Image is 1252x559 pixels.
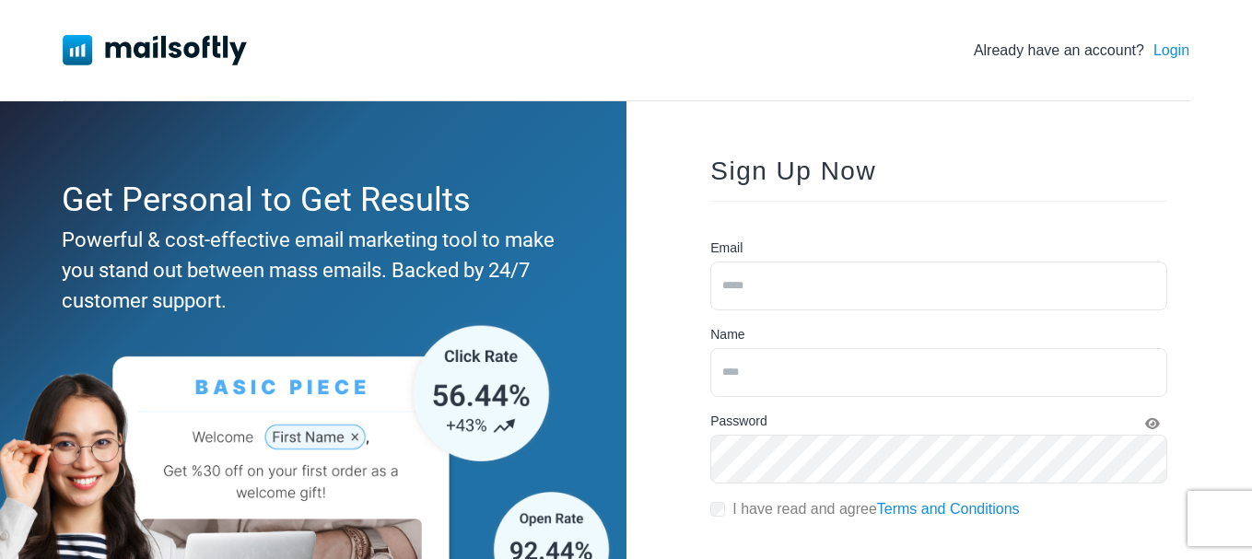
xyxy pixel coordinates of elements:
div: Already have an account? [974,40,1189,62]
a: Terms and Conditions [877,501,1020,517]
label: I have read and agree [732,498,1019,520]
i: Show Password [1145,417,1160,430]
a: Login [1153,40,1189,62]
label: Email [710,239,743,258]
label: Name [710,325,744,344]
div: Powerful & cost-effective email marketing tool to make you stand out between mass emails. Backed ... [62,225,556,316]
img: Mailsoftly [63,35,247,64]
label: Password [710,412,766,431]
span: Sign Up Now [710,157,876,185]
div: Get Personal to Get Results [62,175,556,225]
